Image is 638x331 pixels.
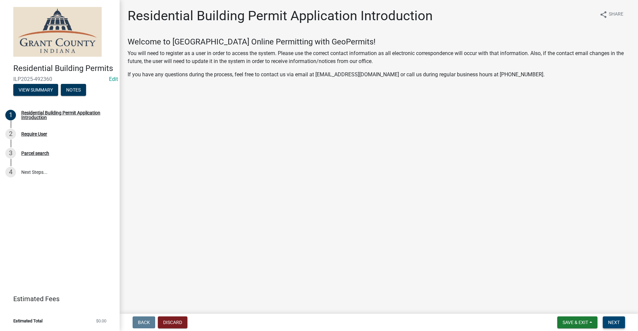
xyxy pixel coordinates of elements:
[608,320,620,325] span: Next
[609,11,623,19] span: Share
[599,11,607,19] i: share
[128,8,433,24] h1: Residential Building Permit Application Introduction
[5,148,16,159] div: 3
[128,49,630,65] p: You will need to register as a user in order to access the system. Please use the correct contact...
[5,292,109,305] a: Estimated Fees
[61,84,86,96] button: Notes
[96,319,106,323] span: $0.00
[5,110,16,120] div: 1
[138,320,150,325] span: Back
[13,84,58,96] button: View Summary
[13,319,43,323] span: Estimated Total
[21,132,47,136] div: Require User
[158,316,187,328] button: Discard
[128,71,630,79] p: If you have any questions during the process, feel free to contact us via email at [EMAIL_ADDRESS...
[133,316,155,328] button: Back
[109,76,118,82] wm-modal-confirm: Edit Application Number
[21,151,49,156] div: Parcel search
[21,110,109,120] div: Residential Building Permit Application Introduction
[5,129,16,139] div: 2
[128,37,630,47] h4: Welcome to [GEOGRAPHIC_DATA] Online Permitting with GeoPermits!
[557,316,597,328] button: Save & Exit
[13,76,106,82] span: ILP2025-492360
[5,167,16,177] div: 4
[109,76,118,82] a: Edit
[13,7,102,57] img: Grant County, Indiana
[13,88,58,93] wm-modal-confirm: Summary
[61,88,86,93] wm-modal-confirm: Notes
[603,316,625,328] button: Next
[563,320,588,325] span: Save & Exit
[13,64,114,73] h4: Residential Building Permits
[594,8,629,21] button: shareShare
